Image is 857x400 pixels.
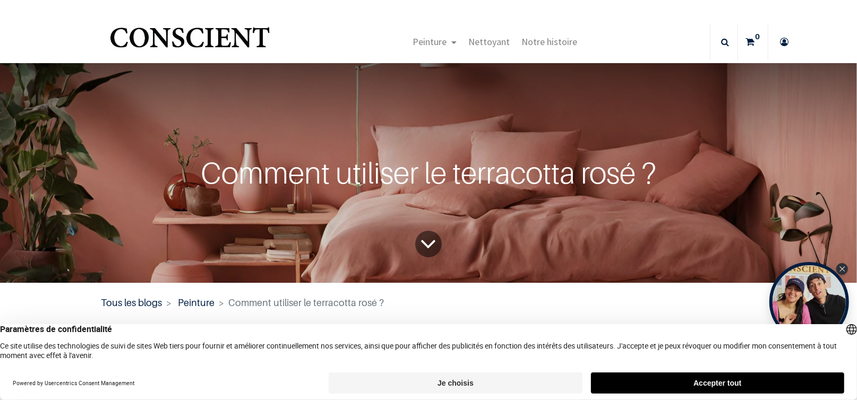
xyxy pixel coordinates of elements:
div: Comment utiliser le terracotta rosé ? [65,151,792,195]
a: Tous les blogs [101,297,162,308]
div: Close Tolstoy widget [836,263,848,275]
div: Tolstoy bubble widget [769,262,849,342]
sup: 0 [752,31,762,42]
span: Notre histoire [522,36,578,48]
img: Conscient [108,21,272,63]
button: Open chat widget [9,9,41,41]
a: Peinture [178,297,215,308]
a: 0 [738,23,768,60]
a: Logo of Conscient [108,21,272,63]
div: Open Tolstoy [769,262,849,342]
i: To blog content [421,222,437,266]
nav: fil d'Ariane [101,295,756,310]
a: To blog content [415,231,442,257]
span: Peinture [413,36,447,48]
div: Open Tolstoy widget [769,262,849,342]
span: Comment utiliser le terracotta rosé ? [229,297,384,308]
span: Nettoyant [468,36,510,48]
a: Peinture [407,23,462,60]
